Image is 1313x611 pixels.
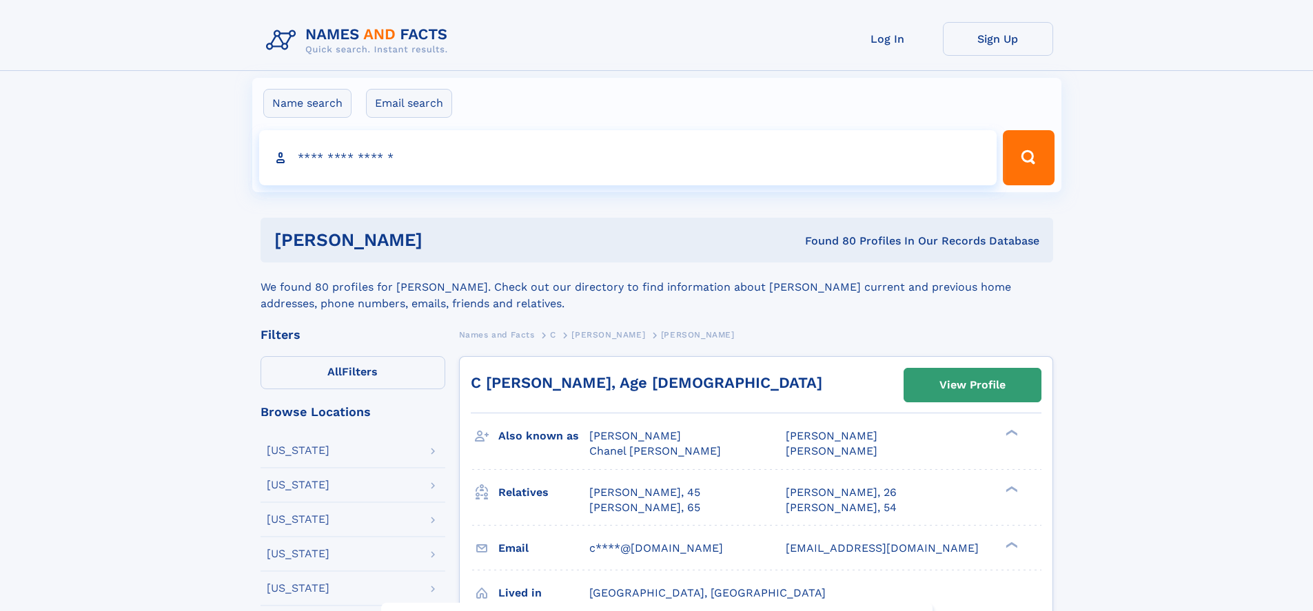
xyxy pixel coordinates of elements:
span: C [550,330,556,340]
a: Sign Up [943,22,1053,56]
div: Filters [261,329,445,341]
h3: Relatives [498,481,589,504]
a: [PERSON_NAME], 65 [589,500,700,515]
div: [US_STATE] [267,445,329,456]
button: Search Button [1003,130,1054,185]
a: Names and Facts [459,326,535,343]
h3: Email [498,537,589,560]
span: All [327,365,342,378]
a: View Profile [904,369,1041,402]
div: [US_STATE] [267,548,329,559]
span: [PERSON_NAME] [786,429,877,442]
input: search input [259,130,997,185]
span: [PERSON_NAME] [661,330,735,340]
span: [PERSON_NAME] [786,444,877,457]
h3: Also known as [498,424,589,448]
div: ❯ [1002,540,1019,549]
label: Name search [263,89,352,118]
a: Log In [833,22,943,56]
span: [GEOGRAPHIC_DATA], [GEOGRAPHIC_DATA] [589,586,826,599]
h3: Lived in [498,581,589,605]
div: Browse Locations [261,406,445,418]
a: [PERSON_NAME], 26 [786,485,897,500]
a: C [PERSON_NAME], Age [DEMOGRAPHIC_DATA] [471,374,822,391]
label: Filters [261,356,445,389]
span: [EMAIL_ADDRESS][DOMAIN_NAME] [786,541,979,555]
div: Found 80 Profiles In Our Records Database [613,234,1039,249]
a: C [550,326,556,343]
a: [PERSON_NAME], 45 [589,485,700,500]
span: [PERSON_NAME] [571,330,645,340]
span: [PERSON_NAME] [589,429,681,442]
div: We found 80 profiles for [PERSON_NAME]. Check out our directory to find information about [PERSON... [261,262,1053,312]
div: [US_STATE] [267,583,329,594]
h1: [PERSON_NAME] [274,231,614,249]
div: View Profile [939,369,1006,401]
img: Logo Names and Facts [261,22,459,59]
label: Email search [366,89,452,118]
div: ❯ [1002,484,1019,493]
div: ❯ [1002,428,1019,437]
div: [US_STATE] [267,479,329,490]
div: [US_STATE] [267,514,329,525]
a: [PERSON_NAME], 54 [786,500,897,515]
a: [PERSON_NAME] [571,326,645,343]
span: Chanel [PERSON_NAME] [589,444,721,457]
